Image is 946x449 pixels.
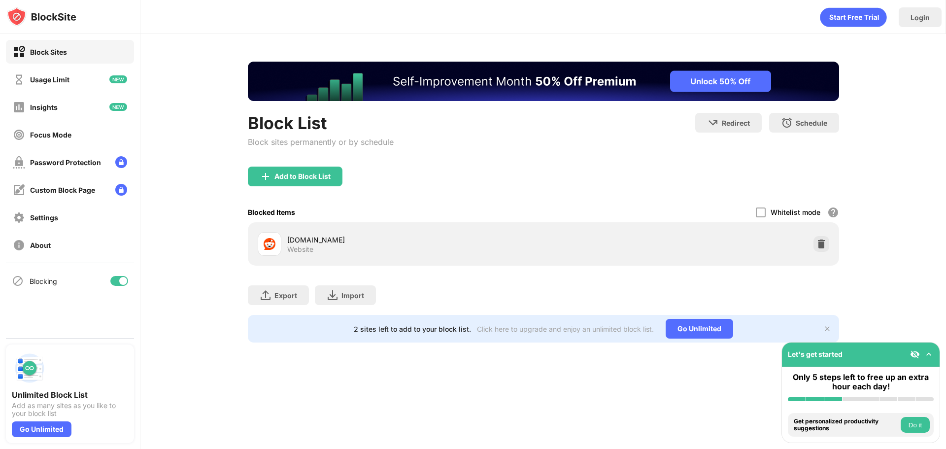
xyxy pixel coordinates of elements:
div: Blocked Items [248,208,295,216]
div: 2 sites left to add to your block list. [354,325,471,333]
img: lock-menu.svg [115,184,127,196]
iframe: Banner [248,62,839,101]
img: push-block-list.svg [12,350,47,386]
img: password-protection-off.svg [13,156,25,169]
div: Unlimited Block List [12,390,128,400]
div: Let's get started [788,350,843,358]
div: animation [820,7,887,27]
div: Block List [248,113,394,133]
img: settings-off.svg [13,211,25,224]
img: blocking-icon.svg [12,275,24,287]
img: favicons [264,238,275,250]
div: Login [911,13,930,22]
img: lock-menu.svg [115,156,127,168]
div: Usage Limit [30,75,69,84]
div: Schedule [796,119,827,127]
div: Settings [30,213,58,222]
div: Import [341,291,364,300]
div: Block Sites [30,48,67,56]
div: Only 5 steps left to free up an extra hour each day! [788,373,934,391]
img: new-icon.svg [109,75,127,83]
div: Add to Block List [274,173,331,180]
img: customize-block-page-off.svg [13,184,25,196]
img: insights-off.svg [13,101,25,113]
div: Blocking [30,277,57,285]
div: Block sites permanently or by schedule [248,137,394,147]
img: focus-off.svg [13,129,25,141]
div: Go Unlimited [12,421,71,437]
div: Whitelist mode [771,208,820,216]
img: about-off.svg [13,239,25,251]
div: Click here to upgrade and enjoy an unlimited block list. [477,325,654,333]
img: logo-blocksite.svg [7,7,76,27]
img: time-usage-off.svg [13,73,25,86]
div: Focus Mode [30,131,71,139]
img: new-icon.svg [109,103,127,111]
img: omni-setup-toggle.svg [924,349,934,359]
img: block-on.svg [13,46,25,58]
div: Insights [30,103,58,111]
div: Export [274,291,297,300]
img: x-button.svg [823,325,831,333]
div: Website [287,245,313,254]
div: Add as many sites as you like to your block list [12,402,128,417]
div: [DOMAIN_NAME] [287,235,543,245]
button: Do it [901,417,930,433]
div: Redirect [722,119,750,127]
img: eye-not-visible.svg [910,349,920,359]
div: About [30,241,51,249]
div: Password Protection [30,158,101,167]
div: Go Unlimited [666,319,733,339]
div: Get personalized productivity suggestions [794,418,898,432]
div: Custom Block Page [30,186,95,194]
